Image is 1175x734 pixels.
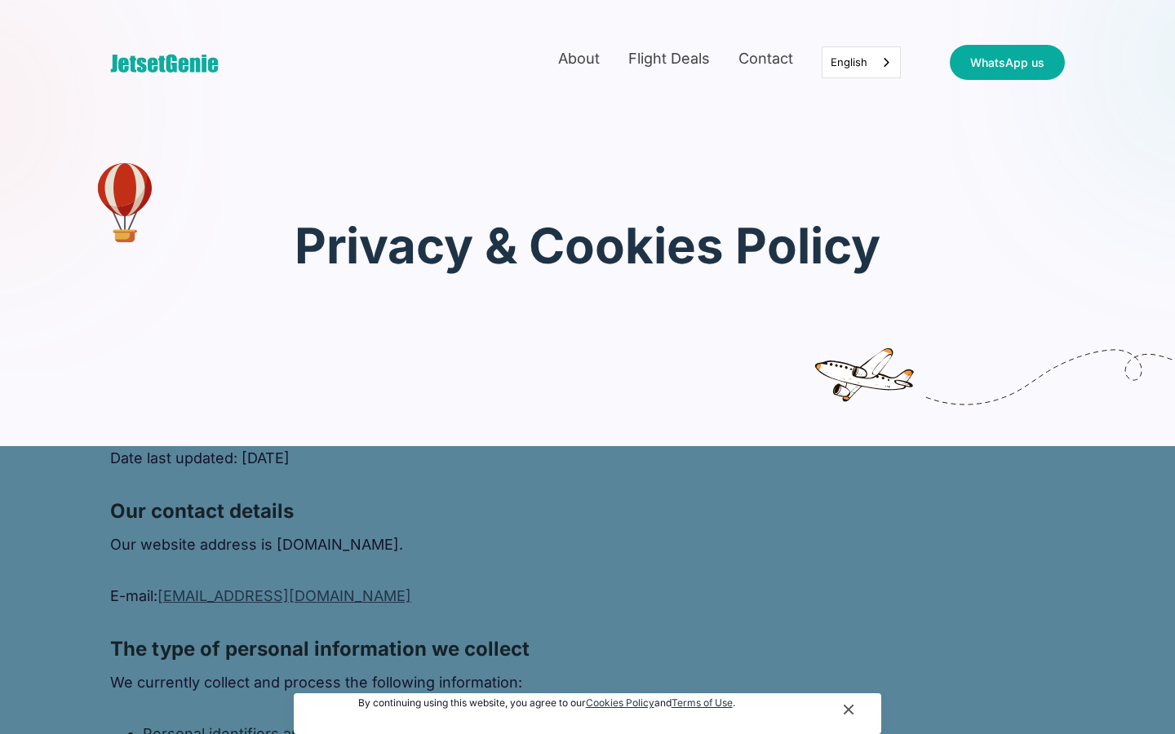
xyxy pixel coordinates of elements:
[110,499,294,523] strong: Our contact details
[110,446,1065,471] p: Date last updated: [DATE]
[110,533,1065,557] p: Our website address is [DOMAIN_NAME].
[822,46,901,78] aside: Language selected: English
[822,47,900,77] a: English
[738,46,793,78] a: Contact
[558,46,600,78] a: About
[358,696,735,710] p: By continuing using this website, you agree to our and .
[157,587,411,604] a: [EMAIL_ADDRESS][DOMAIN_NAME]
[628,46,710,78] a: Flight Deals
[822,46,901,78] div: Language
[586,696,654,709] a: Cookies Policy
[295,216,880,275] h1: Privacy & Cookies Policy
[110,670,1065,695] p: We currently collect and process the following information:
[950,45,1065,80] a: WhatsApp us
[110,584,1065,608] p: E-mail:
[672,696,733,709] a: Terms of Use
[110,637,530,661] strong: The type of personal information we collect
